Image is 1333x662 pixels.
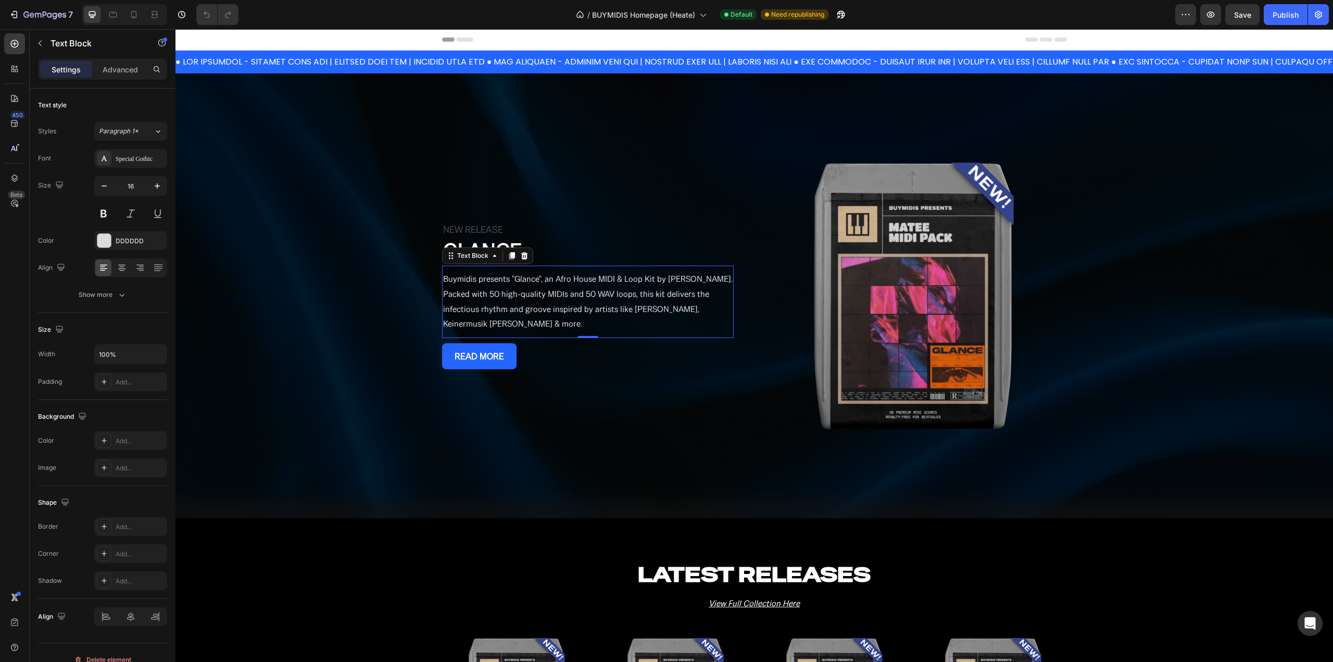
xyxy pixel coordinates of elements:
div: Size [38,323,66,337]
p: Buymidis presents "Glance", an Afro House MIDI & Loop Kit by [PERSON_NAME]. Packed with 50 high-q... [268,243,557,303]
div: Width [38,349,55,359]
div: Add... [116,549,165,559]
span: Need republishing [771,10,824,19]
div: Add... [116,577,165,586]
input: Auto [95,345,167,364]
span: Paragraph 1* [99,127,139,136]
img: gempages_567567848654767041-f3c14d5a-559f-4f2d-a9ae-e2695c6d11f8.png [584,113,891,420]
div: Open Intercom Messenger [1298,611,1323,636]
div: Color [38,436,54,445]
h2: NEW RELEASE [267,193,558,207]
div: Undo/Redo [196,4,238,25]
div: Font [38,154,51,163]
p: Text Block [51,37,139,49]
div: Add... [116,464,165,473]
div: Align [38,261,67,275]
p: 7 [68,8,73,21]
button: 7 [4,4,78,25]
div: Corner [38,549,59,558]
span: Default [731,10,752,19]
button: Show more [38,285,167,304]
div: Styles [38,127,56,136]
div: Special Gothic [116,154,165,164]
button: Save [1225,4,1260,25]
div: 450 [10,111,25,119]
div: Add... [116,522,165,532]
button: Publish [1264,4,1307,25]
span: Save [1234,10,1251,19]
div: Shadow [38,576,62,585]
span: / [587,9,590,20]
button: Paragraph 1* [94,122,167,141]
div: Add... [116,378,165,387]
div: Size [38,179,66,193]
div: Border [38,522,58,531]
div: Align [38,610,68,624]
h2: GLANCE [267,207,558,236]
div: Shape [38,496,71,510]
a: READ MORE [267,314,341,340]
span: BUYMIDIS Homepage (Heate) [592,9,695,20]
a: View Full Collection Here [533,569,624,580]
strong: LATEST RELEASES [462,532,695,559]
div: Text style [38,101,67,110]
div: Color [38,236,54,245]
div: Image [38,463,56,472]
div: DDDDDD [116,236,165,246]
strong: READ MORE [279,321,329,333]
div: Text Block [280,222,315,231]
div: Add... [116,436,165,446]
iframe: Design area [175,29,1333,662]
div: Show more [79,290,127,300]
p: Settings [52,64,81,75]
div: Background [38,410,89,424]
div: Beta [8,191,25,199]
p: Advanced [103,64,138,75]
div: Padding [38,377,62,386]
div: Publish [1273,9,1299,20]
